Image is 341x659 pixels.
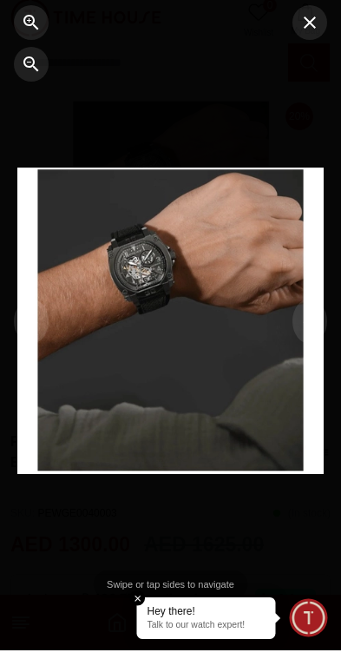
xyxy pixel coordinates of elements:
div: Chat Widget [290,608,328,646]
div: Hey there! [148,613,266,627]
button: → [292,307,327,353]
em: Close tooltip [130,599,146,615]
p: Talk to our watch expert! [148,629,266,641]
button: ← [14,307,49,353]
